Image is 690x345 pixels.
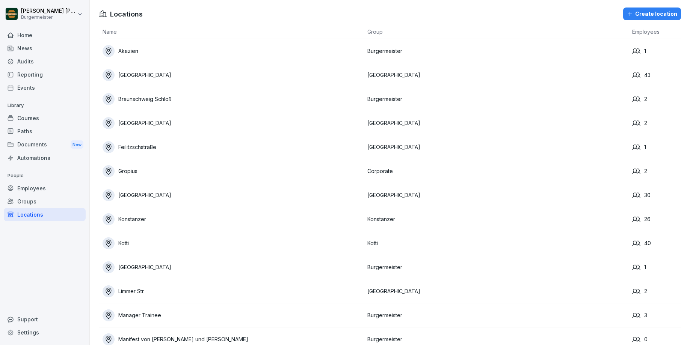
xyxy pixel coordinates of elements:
[4,42,86,55] a: News
[632,239,681,247] div: 40
[103,165,364,177] a: Gropius
[103,213,364,225] a: Konstanzer
[364,25,628,39] th: Group
[4,125,86,138] a: Paths
[21,8,76,14] p: [PERSON_NAME] [PERSON_NAME] [PERSON_NAME]
[632,119,681,127] div: 2
[103,261,364,273] a: [GEOGRAPHIC_DATA]
[99,25,364,39] th: Name
[632,335,681,343] div: 0
[364,279,628,303] td: [GEOGRAPHIC_DATA]
[364,63,628,87] td: [GEOGRAPHIC_DATA]
[4,326,86,339] a: Settings
[103,45,364,57] a: Akazien
[632,71,681,79] div: 43
[632,167,681,175] div: 2
[110,9,143,19] h1: Locations
[103,237,364,249] a: Kotti
[364,87,628,111] td: Burgermeister
[632,191,681,199] div: 30
[364,111,628,135] td: [GEOGRAPHIC_DATA]
[4,138,86,152] a: DocumentsNew
[4,208,86,221] a: Locations
[71,140,83,149] div: New
[364,39,628,63] td: Burgermeister
[4,29,86,42] a: Home
[364,303,628,327] td: Burgermeister
[4,111,86,125] a: Courses
[632,263,681,271] div: 1
[632,143,681,151] div: 1
[364,183,628,207] td: [GEOGRAPHIC_DATA]
[103,141,364,153] a: Feilitzschstraße
[632,287,681,295] div: 2
[4,182,86,195] a: Employees
[4,195,86,208] a: Groups
[4,170,86,182] p: People
[623,8,681,20] button: Create location
[4,99,86,111] p: Library
[364,255,628,279] td: Burgermeister
[627,10,677,18] div: Create location
[632,311,681,319] div: 3
[364,135,628,159] td: [GEOGRAPHIC_DATA]
[103,69,364,81] a: [GEOGRAPHIC_DATA]
[632,47,681,55] div: 1
[103,309,364,321] a: Manager Trainee
[21,15,76,20] p: Burgermeister
[103,189,364,201] a: [GEOGRAPHIC_DATA]
[628,25,681,39] th: Employees
[632,95,681,103] div: 2
[103,93,364,105] a: Braunschweig Schloß
[364,159,628,183] td: Corporate
[103,285,364,297] a: Limmer Str.
[632,215,681,223] div: 26
[4,138,86,152] div: Documents
[4,81,86,94] a: Events
[364,207,628,231] td: Konstanzer
[4,68,86,81] a: Reporting
[4,151,86,164] a: Automations
[4,55,86,68] a: Audits
[364,231,628,255] td: Kotti
[4,313,86,326] div: Support
[103,117,364,129] a: [GEOGRAPHIC_DATA]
